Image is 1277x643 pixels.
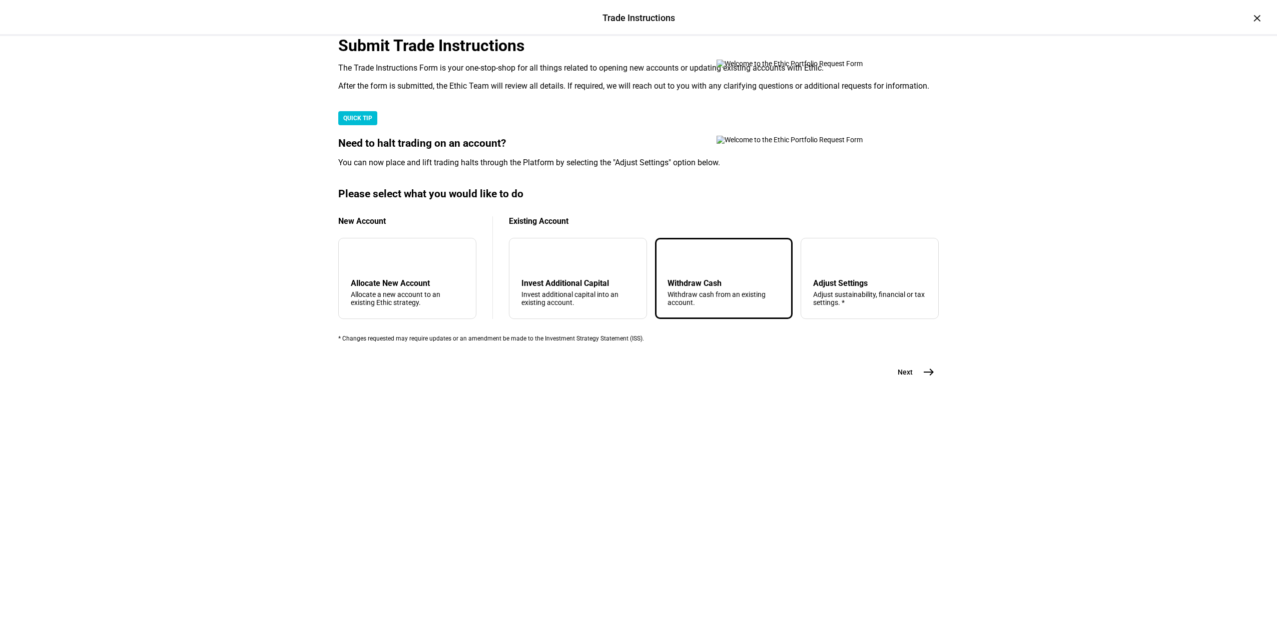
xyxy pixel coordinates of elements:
mat-icon: tune [813,250,829,266]
span: Next [898,367,913,377]
div: QUICK TIP [338,111,377,125]
button: Next [886,362,939,382]
div: Please select what you would like to do [338,188,939,200]
div: Adjust sustainability, financial or tax settings. * [813,290,926,306]
div: Withdraw cash from an existing account. [668,290,781,306]
mat-icon: arrow_downward [523,252,535,264]
mat-icon: add [353,252,365,264]
div: × [1249,10,1265,26]
div: * Changes requested may require updates or an amendment be made to the Investment Strategy Statem... [338,335,939,342]
div: You can now place and lift trading halts through the Platform by selecting the "Adjust Settings" ... [338,158,939,168]
div: New Account [338,216,476,226]
div: Invest Additional Capital [521,278,634,288]
mat-icon: east [923,366,935,378]
div: Invest additional capital into an existing account. [521,290,634,306]
div: Adjust Settings [813,278,926,288]
div: After the form is submitted, the Ethic Team will review all details. If required, we will reach o... [338,81,939,91]
mat-icon: arrow_upward [670,252,682,264]
div: Existing Account [509,216,939,226]
img: Welcome to the Ethic Portfolio Request Form [717,60,897,68]
div: Need to halt trading on an account? [338,137,939,150]
img: Welcome to the Ethic Portfolio Request Form [717,136,897,144]
div: Submit Trade Instructions [338,36,939,55]
div: Allocate a new account to an existing Ethic strategy. [351,290,464,306]
div: The Trade Instructions Form is your one-stop-shop for all things related to opening new accounts ... [338,63,939,73]
div: Trade Instructions [602,12,675,25]
div: Withdraw Cash [668,278,781,288]
div: Allocate New Account [351,278,464,288]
